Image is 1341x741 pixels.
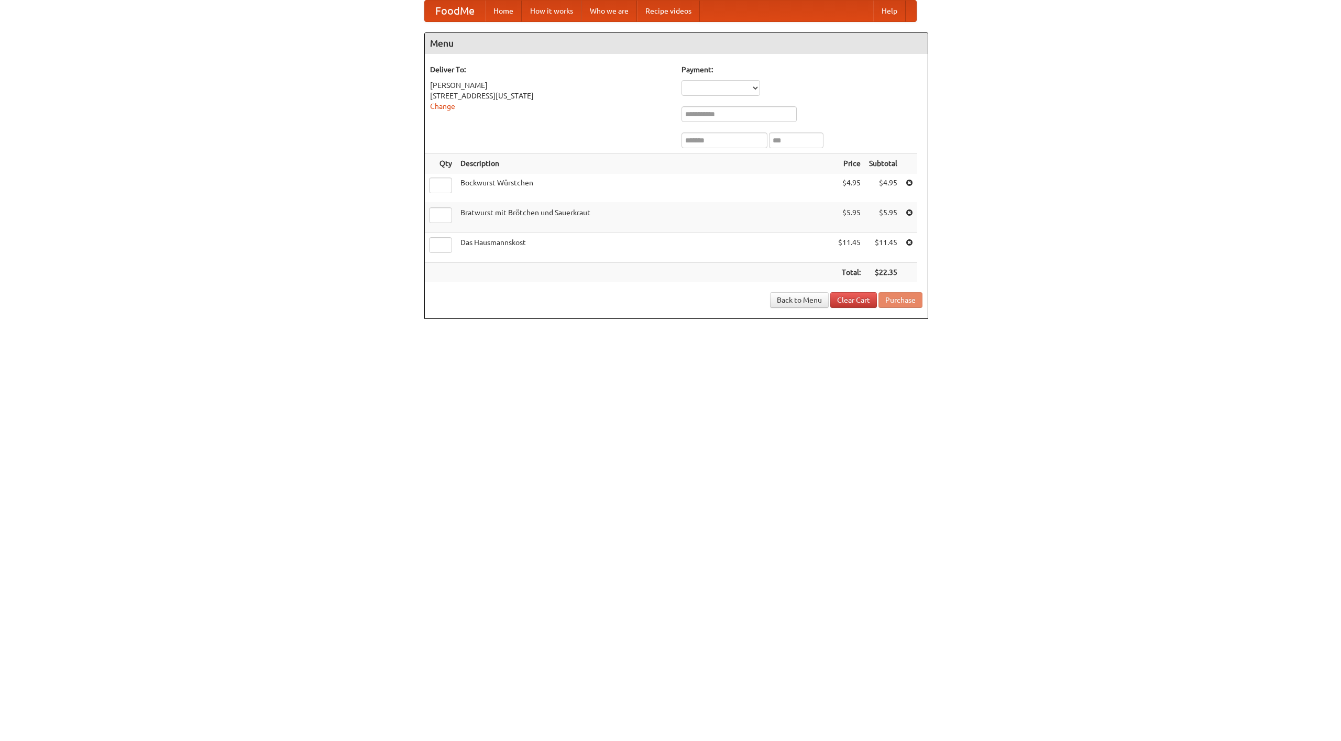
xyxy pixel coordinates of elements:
[425,1,485,21] a: FoodMe
[865,203,902,233] td: $5.95
[834,173,865,203] td: $4.95
[834,154,865,173] th: Price
[834,203,865,233] td: $5.95
[456,154,834,173] th: Description
[830,292,877,308] a: Clear Cart
[637,1,700,21] a: Recipe videos
[834,233,865,263] td: $11.45
[425,33,928,54] h4: Menu
[522,1,581,21] a: How it works
[430,64,671,75] h5: Deliver To:
[430,91,671,101] div: [STREET_ADDRESS][US_STATE]
[456,173,834,203] td: Bockwurst Würstchen
[425,154,456,173] th: Qty
[430,80,671,91] div: [PERSON_NAME]
[581,1,637,21] a: Who we are
[834,263,865,282] th: Total:
[865,154,902,173] th: Subtotal
[682,64,922,75] h5: Payment:
[770,292,829,308] a: Back to Menu
[485,1,522,21] a: Home
[430,102,455,110] a: Change
[878,292,922,308] button: Purchase
[865,173,902,203] td: $4.95
[865,263,902,282] th: $22.35
[456,233,834,263] td: Das Hausmannskost
[456,203,834,233] td: Bratwurst mit Brötchen und Sauerkraut
[865,233,902,263] td: $11.45
[873,1,906,21] a: Help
